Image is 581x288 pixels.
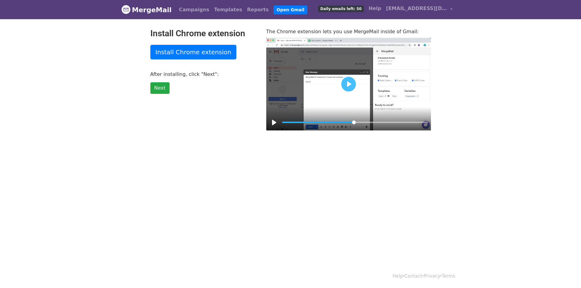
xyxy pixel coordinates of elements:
img: MergeMail logo [121,5,131,14]
a: Contact [404,273,422,279]
a: Help [393,273,403,279]
a: Privacy [424,273,440,279]
a: Templates [212,4,245,16]
a: [EMAIL_ADDRESS][DOMAIN_NAME] [384,2,455,17]
a: MergeMail [121,3,172,16]
p: The Chrome extension lets you use MergeMail inside of Gmail: [266,28,431,35]
span: Daily emails left: 50 [318,5,364,12]
p: After installing, click "Next": [150,71,257,77]
a: Help [366,2,384,15]
a: Reports [245,4,271,16]
a: Install Chrome extension [150,45,237,59]
a: Campaigns [177,4,212,16]
span: [EMAIL_ADDRESS][DOMAIN_NAME] [386,5,447,12]
h2: Install Chrome extension [150,28,257,39]
input: Seek [282,119,428,125]
button: Play [341,77,356,91]
a: Terms [442,273,455,279]
a: Open Gmail [274,5,307,14]
a: Daily emails left: 50 [316,2,366,15]
a: Next [150,82,170,94]
button: Play [269,118,279,127]
iframe: Chat Widget [551,259,581,288]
